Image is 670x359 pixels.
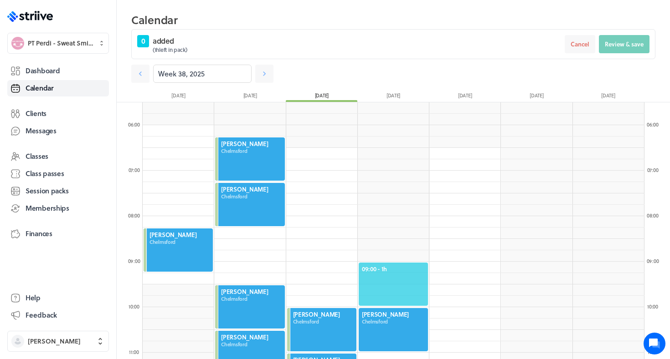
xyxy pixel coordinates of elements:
[59,111,109,119] span: New conversation
[7,226,109,242] a: Finances
[362,310,425,319] span: [PERSON_NAME]
[26,83,54,93] span: Calendar
[143,92,214,102] div: [DATE]
[7,166,109,182] a: Class passes
[131,11,655,29] h2: Calendar
[125,303,143,310] div: 10
[153,65,252,83] input: YYYY-M-D
[28,39,93,48] span: PT Perdi - Sweat Smile Succeed
[652,212,659,219] span: :00
[7,106,109,122] a: Clients
[571,40,589,48] span: Cancel
[26,293,41,303] span: Help
[644,349,662,355] div: 11
[134,121,140,128] span: :00
[153,35,187,46] span: added
[28,337,81,346] span: [PERSON_NAME]
[214,92,286,102] div: [DATE]
[125,212,143,219] div: 08
[14,61,169,90] h2: We're here to help. Ask us anything!
[565,35,595,53] button: Cancel
[7,331,109,352] button: [PERSON_NAME]
[221,140,281,148] span: [PERSON_NAME]
[7,123,109,139] a: Messages
[293,310,353,319] span: [PERSON_NAME]
[26,229,52,238] span: Finances
[221,333,281,341] span: [PERSON_NAME]
[26,126,57,136] span: Messages
[652,166,658,174] span: :00
[125,167,143,173] div: 07
[362,265,425,273] span: 09:00 - 1h
[7,63,109,79] a: Dashboard
[7,290,109,306] a: Help
[7,183,109,199] a: Session packs
[133,166,139,174] span: :00
[133,348,139,356] span: :00
[7,200,109,217] a: Memberships
[7,307,109,324] button: Feedback
[644,333,665,354] iframe: gist-messenger-bubble-iframe
[221,295,281,303] span: Chelmsford
[134,257,140,265] span: :00
[137,35,149,47] span: 0
[357,92,429,102] div: [DATE]
[26,157,163,175] input: Search articles
[149,231,210,239] span: [PERSON_NAME]
[125,258,143,264] div: 09
[26,66,60,76] span: Dashboard
[26,152,48,161] span: Classes
[14,106,168,124] button: New conversation
[26,186,68,196] span: Session packs
[644,121,662,128] div: 06
[362,318,425,325] span: Chelmsford
[26,310,57,320] span: Feedback
[644,167,662,173] div: 07
[133,303,139,310] span: :00
[12,142,170,152] p: Find an answer quickly
[572,92,644,102] div: [DATE]
[125,349,143,355] div: 11
[221,185,281,193] span: [PERSON_NAME]
[644,258,662,264] div: 09
[293,318,353,325] span: Chelmsford
[605,40,644,48] span: Review & save
[26,203,69,213] span: Memberships
[644,212,662,219] div: 08
[221,341,281,348] span: Chelmsford
[221,193,281,200] span: Chelmsford
[26,109,46,118] span: Clients
[286,92,357,102] div: [DATE]
[652,121,659,128] span: :00
[149,238,210,246] span: Chelmsford
[221,147,281,155] span: Chelmsford
[11,37,24,50] img: PT Perdi - Sweat Smile Succeed
[153,46,187,53] span: ( 1h left in pack)
[644,303,662,310] div: 10
[652,257,659,265] span: :00
[26,169,64,178] span: Class passes
[501,92,572,102] div: [DATE]
[134,212,140,219] span: :00
[7,33,109,54] button: PT Perdi - Sweat Smile SucceedPT Perdi - Sweat Smile Succeed
[599,35,649,53] button: Review & save
[7,80,109,96] a: Calendar
[652,303,658,310] span: :00
[7,148,109,165] a: Classes
[429,92,501,102] div: [DATE]
[14,44,169,59] h1: Hi [PERSON_NAME]
[125,121,143,128] div: 06
[221,288,281,296] span: [PERSON_NAME]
